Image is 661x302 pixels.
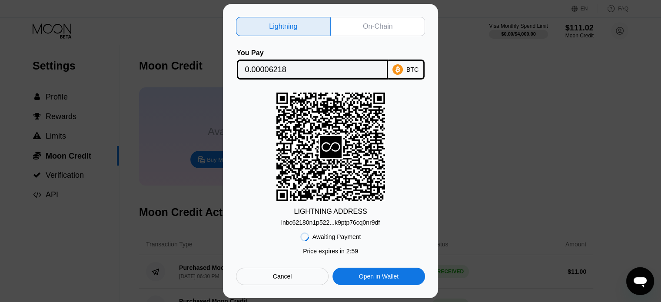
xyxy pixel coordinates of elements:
div: Open in Wallet [359,272,399,280]
iframe: Button to launch messaging window [626,267,654,295]
div: Cancel [236,268,329,285]
div: You Pay [237,49,388,57]
span: 2 : 59 [346,248,358,255]
div: LIGHTNING ADDRESS [294,208,367,216]
div: Lightning [236,17,331,36]
div: lnbc62180n1p522...k9ptp76cq0nr9df [281,219,380,226]
div: You PayBTC [236,49,425,80]
div: Price expires in [303,248,358,255]
div: Open in Wallet [332,268,425,285]
div: Cancel [273,272,292,280]
div: BTC [406,66,419,73]
div: Awaiting Payment [312,233,361,240]
div: Lightning [269,22,297,31]
div: On-Chain [331,17,425,36]
div: lnbc62180n1p522...k9ptp76cq0nr9df [281,216,380,226]
div: On-Chain [363,22,392,31]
